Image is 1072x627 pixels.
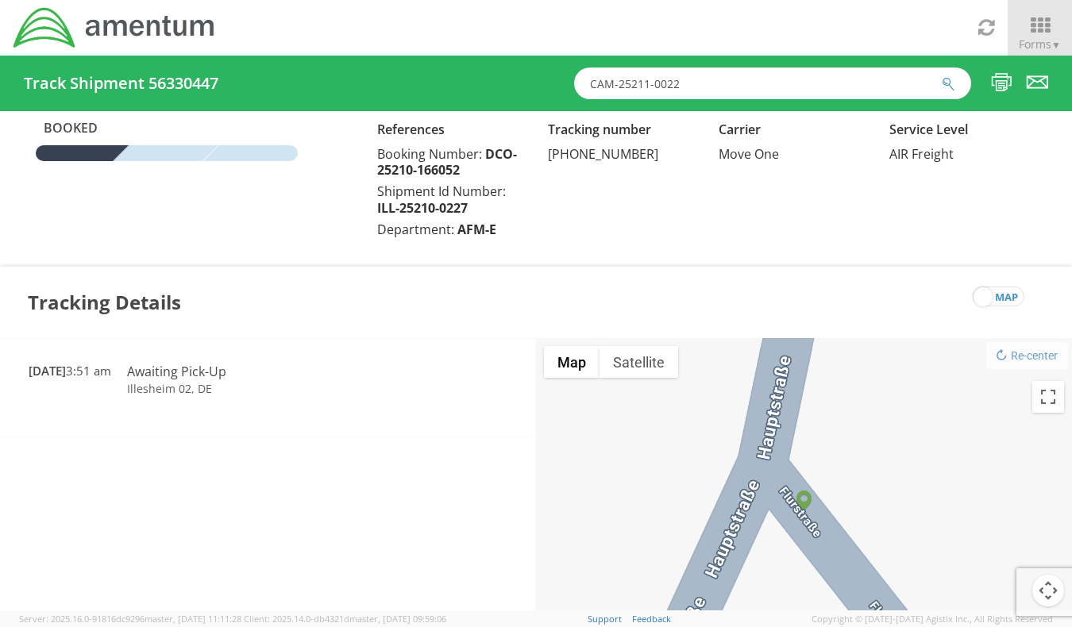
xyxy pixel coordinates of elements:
h5: Tracking number [548,123,695,137]
span: ILL-25210-0227 [377,199,468,217]
button: Toggle fullscreen view [1032,381,1064,413]
span: Awaiting Pick-Up [127,363,226,380]
td: Illesheim 02, DE [119,381,402,397]
span: master, [DATE] 09:59:06 [349,613,446,625]
input: Shipment, Tracking or Reference Number (at least 4 chars) [574,67,971,99]
a: Support [588,613,622,625]
span: 3:51 am [29,363,111,379]
span: master, [DATE] 11:11:28 [145,613,241,625]
span: Shipment Id Number: [377,183,506,200]
span: [PHONE_NUMBER] [548,145,658,163]
img: dyn-intl-logo-049831509241104b2a82.png [12,6,217,50]
span: Copyright © [DATE]-[DATE] Agistix Inc., All Rights Reserved [812,613,1053,625]
span: Move One [719,145,779,163]
button: Re-center [986,342,1068,369]
h3: Tracking Details [28,267,181,338]
span: Client: 2025.14.0-db4321d [244,613,446,625]
span: AIR Freight [889,145,954,163]
h5: Carrier [719,123,866,137]
span: Server: 2025.16.0-91816dc9296 [19,613,241,625]
span: DCO-25210-166052 [377,145,517,179]
span: [DATE] [29,363,66,379]
span: AFM-E [457,221,496,238]
span: Booking Number: [377,145,482,163]
span: Booked [36,119,123,137]
span: Forms [1019,37,1061,52]
button: Show street map [544,346,600,378]
h5: References [377,123,524,137]
span: map [995,287,1018,307]
span: Department: [377,221,454,238]
button: Show satellite imagery [600,346,678,378]
a: Feedback [632,613,671,625]
h5: Service Level [889,123,1036,137]
h4: Track Shipment 56330447 [24,75,218,92]
span: ▼ [1051,38,1061,52]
